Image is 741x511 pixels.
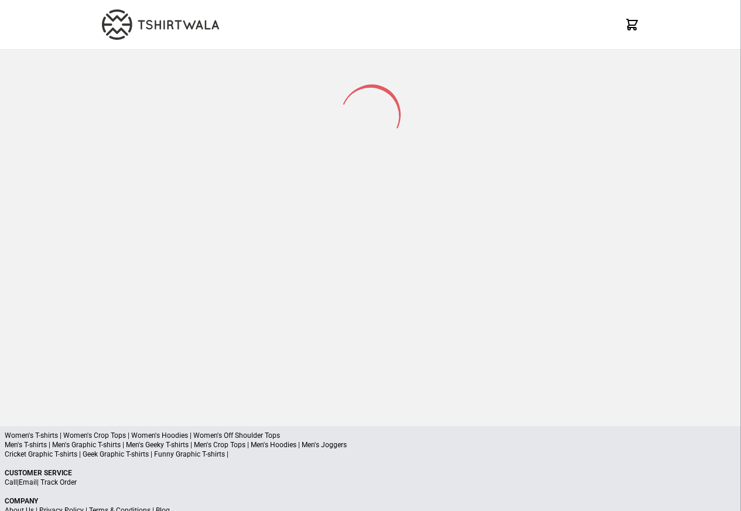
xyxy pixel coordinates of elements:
[5,478,17,486] a: Call
[102,9,219,40] img: TW-LOGO-400-104.png
[5,478,736,487] p: | |
[5,468,736,478] p: Customer Service
[40,478,77,486] a: Track Order
[19,478,37,486] a: Email
[5,496,736,506] p: Company
[5,450,736,459] p: Cricket Graphic T-shirts | Geek Graphic T-shirts | Funny Graphic T-shirts |
[5,440,736,450] p: Men's T-shirts | Men's Graphic T-shirts | Men's Geeky T-shirts | Men's Crop Tops | Men's Hoodies ...
[5,431,736,440] p: Women's T-shirts | Women's Crop Tops | Women's Hoodies | Women's Off Shoulder Tops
